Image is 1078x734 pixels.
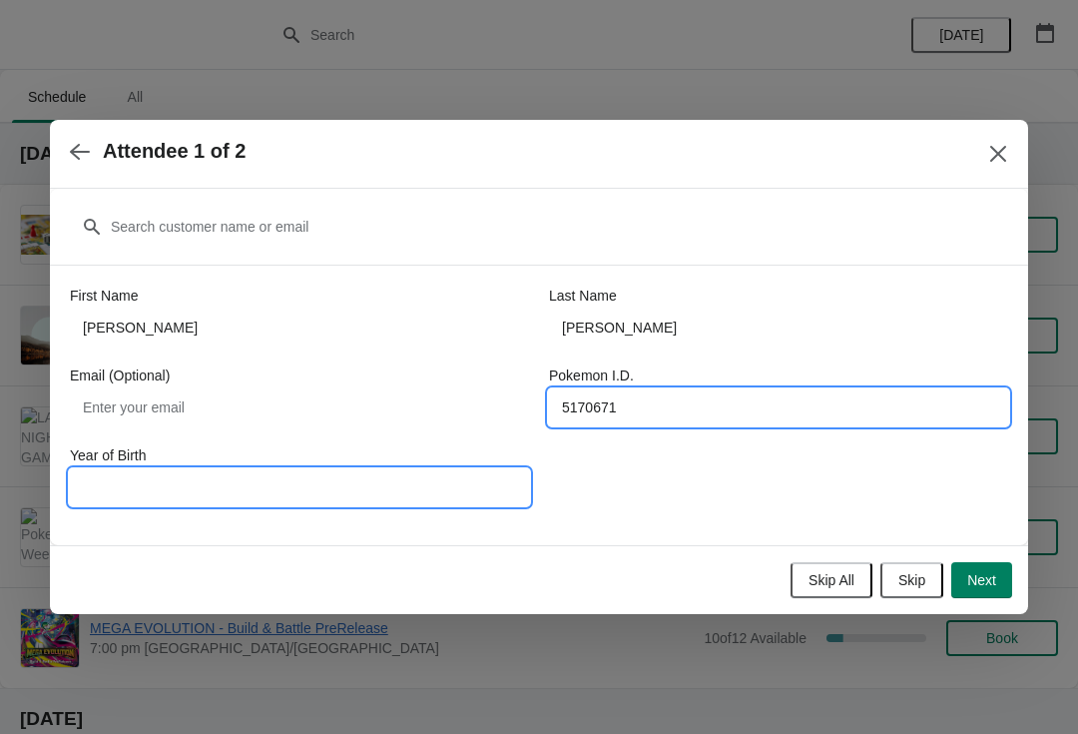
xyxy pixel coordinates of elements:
input: Enter your email [70,389,529,425]
input: John [70,310,529,346]
span: Skip [898,572,925,588]
button: Next [951,562,1012,598]
label: Year of Birth [70,445,147,465]
label: Last Name [549,286,617,306]
input: Smith [549,310,1008,346]
label: First Name [70,286,138,306]
span: Skip All [808,572,854,588]
button: Skip [880,562,943,598]
h2: Attendee 1 of 2 [103,140,246,163]
span: Next [967,572,996,588]
input: Search customer name or email [110,209,1008,245]
button: Close [980,136,1016,172]
label: Pokemon I.D. [549,366,634,385]
button: Skip All [791,562,872,598]
label: Email (Optional) [70,366,170,385]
